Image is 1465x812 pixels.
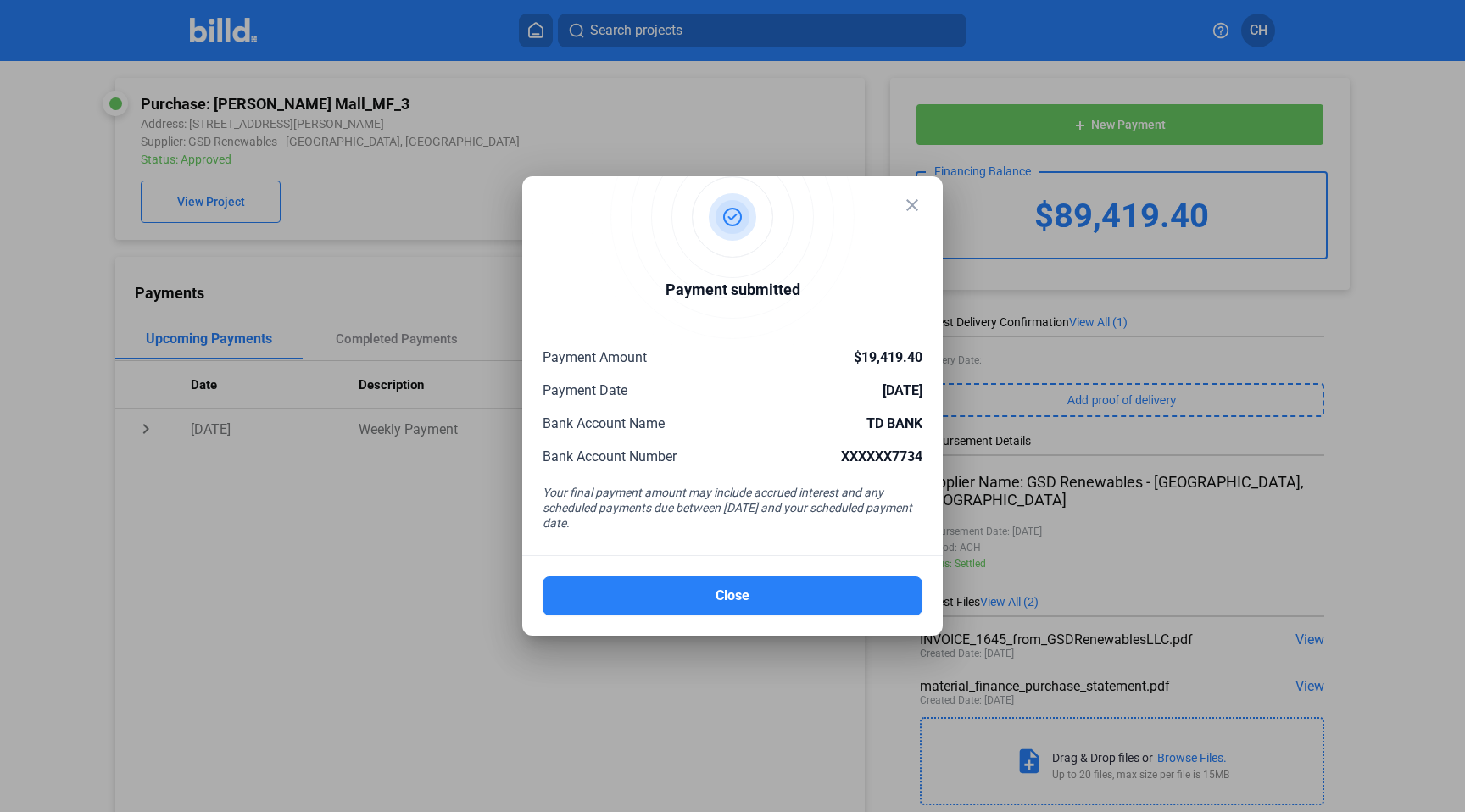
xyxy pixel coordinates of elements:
[883,382,922,398] span: [DATE]
[666,278,800,306] div: Payment submitted
[841,448,922,464] span: XXXXXX7734
[543,382,627,398] span: Payment Date
[543,415,665,431] span: Bank Account Name
[866,415,922,431] span: TD BANK
[543,349,647,365] span: Payment Amount
[543,576,922,615] button: Close
[902,195,922,215] mat-icon: close
[543,485,922,535] div: Your final payment amount may include accrued interest and any scheduled payments due between [DA...
[854,349,922,365] span: $19,419.40
[543,448,677,464] span: Bank Account Number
